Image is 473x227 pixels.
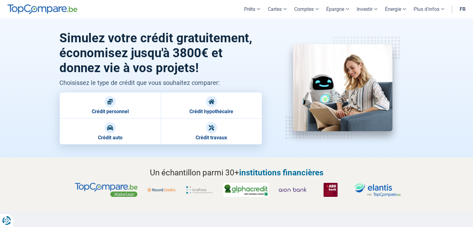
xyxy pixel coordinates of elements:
[279,183,307,197] img: Aion Bank
[161,92,262,118] a: Crédit hypothécaire Crédit hypothécaire
[208,125,215,131] img: Crédit travaux
[317,183,345,197] img: ABK Bank
[107,125,113,131] img: Crédit auto
[75,183,137,197] img: TopCompare, makelaars partner voor jouw krediet
[185,183,213,197] img: Krefima
[59,167,414,178] h2: Un échantillon parmi 30+
[355,183,401,197] img: Elantis via TopCompare
[161,118,262,145] a: Crédit travaux Crédit travaux
[59,31,262,76] h1: Simulez votre crédit gratuitement, économisez jusqu'à 3800€ et donnez vie à vos projets!
[293,44,392,131] img: crédit consommation
[239,168,323,177] span: institutions financières
[107,99,113,105] img: Crédit personnel
[7,4,77,14] img: TopCompare
[59,92,161,118] a: Crédit personnel Crédit personnel
[223,183,269,197] img: Alphacredit
[59,78,262,87] p: Choisissez le type de crédit que vous souhaitez comparer:
[147,183,175,197] img: Record Credits
[59,118,161,145] a: Crédit auto Crédit auto
[208,99,215,105] img: Crédit hypothécaire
